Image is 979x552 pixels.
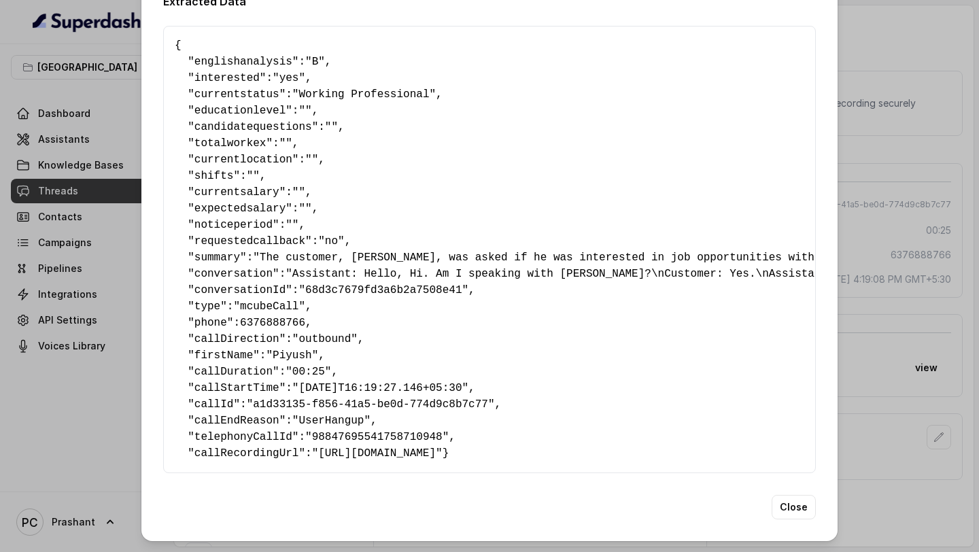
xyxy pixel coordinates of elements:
span: callDirection [194,333,279,345]
span: "Piyush" [266,349,318,362]
span: "no" [318,235,344,247]
span: "mcubeCall" [233,300,305,313]
span: currentstatus [194,88,279,101]
span: shifts [194,170,234,182]
span: interested [194,72,260,84]
span: summary [194,252,240,264]
span: "yes" [273,72,305,84]
span: "a1d33135-f856-41a5-be0d-774d9c8b7c77" [247,398,495,411]
span: "" [286,219,298,231]
span: callEndReason [194,415,279,427]
span: 6376888766 [240,317,305,329]
pre: { " ": , " ": , " ": , " ": , " ": , " ": , " ": , " ": , " ": , " ": , " ": , " ": , " ": , " ":... [175,37,804,462]
span: "" [247,170,260,182]
span: educationlevel [194,105,286,117]
span: "" [325,121,338,133]
span: firstName [194,349,253,362]
span: "" [305,154,318,166]
span: "" [298,203,311,215]
span: "" [298,105,311,117]
button: Close [772,495,816,519]
span: "[DATE]T16:19:27.146+05:30" [292,382,468,394]
span: noticeperiod [194,219,273,231]
span: currentlocation [194,154,292,166]
span: type [194,300,220,313]
span: "outbound" [292,333,358,345]
span: candidatequestions [194,121,312,133]
span: conversationId [194,284,286,296]
span: totalworkex [194,137,267,150]
span: callDuration [194,366,273,378]
span: callId [194,398,234,411]
span: currentsalary [194,186,279,199]
span: "[URL][DOMAIN_NAME]" [312,447,443,460]
span: englishanalysis [194,56,292,68]
span: "00:25" [286,366,331,378]
span: "UserHangup" [292,415,371,427]
span: phone [194,317,227,329]
span: conversation [194,268,273,280]
span: "" [292,186,305,199]
span: telephonyCallId [194,431,292,443]
span: "68d3c7679fd3a6b2a7508e41" [298,284,468,296]
span: expectedsalary [194,203,286,215]
span: "" [279,137,292,150]
span: "98847695541758710948" [305,431,449,443]
span: callStartTime [194,382,279,394]
span: requestedcallback [194,235,305,247]
span: "Working Professional" [292,88,436,101]
span: "B" [305,56,325,68]
span: callRecordingUrl [194,447,299,460]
